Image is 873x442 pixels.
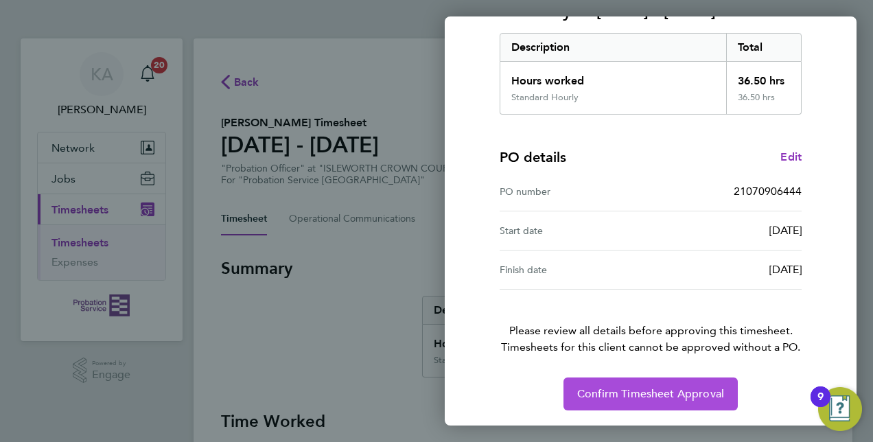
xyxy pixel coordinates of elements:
[500,222,651,239] div: Start date
[651,222,802,239] div: [DATE]
[780,149,802,165] a: Edit
[651,261,802,278] div: [DATE]
[817,397,824,415] div: 9
[500,148,566,167] h4: PO details
[577,387,724,401] span: Confirm Timesheet Approval
[726,92,802,114] div: 36.50 hrs
[500,261,651,278] div: Finish date
[734,185,802,198] span: 21070906444
[818,387,862,431] button: Open Resource Center, 9 new notifications
[726,34,802,61] div: Total
[483,290,818,356] p: Please review all details before approving this timesheet.
[500,33,802,115] div: Summary of 22 - 28 Sep 2025
[483,339,818,356] span: Timesheets for this client cannot be approved without a PO.
[500,62,726,92] div: Hours worked
[563,377,738,410] button: Confirm Timesheet Approval
[500,183,651,200] div: PO number
[780,150,802,163] span: Edit
[726,62,802,92] div: 36.50 hrs
[511,92,579,103] div: Standard Hourly
[500,34,726,61] div: Description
